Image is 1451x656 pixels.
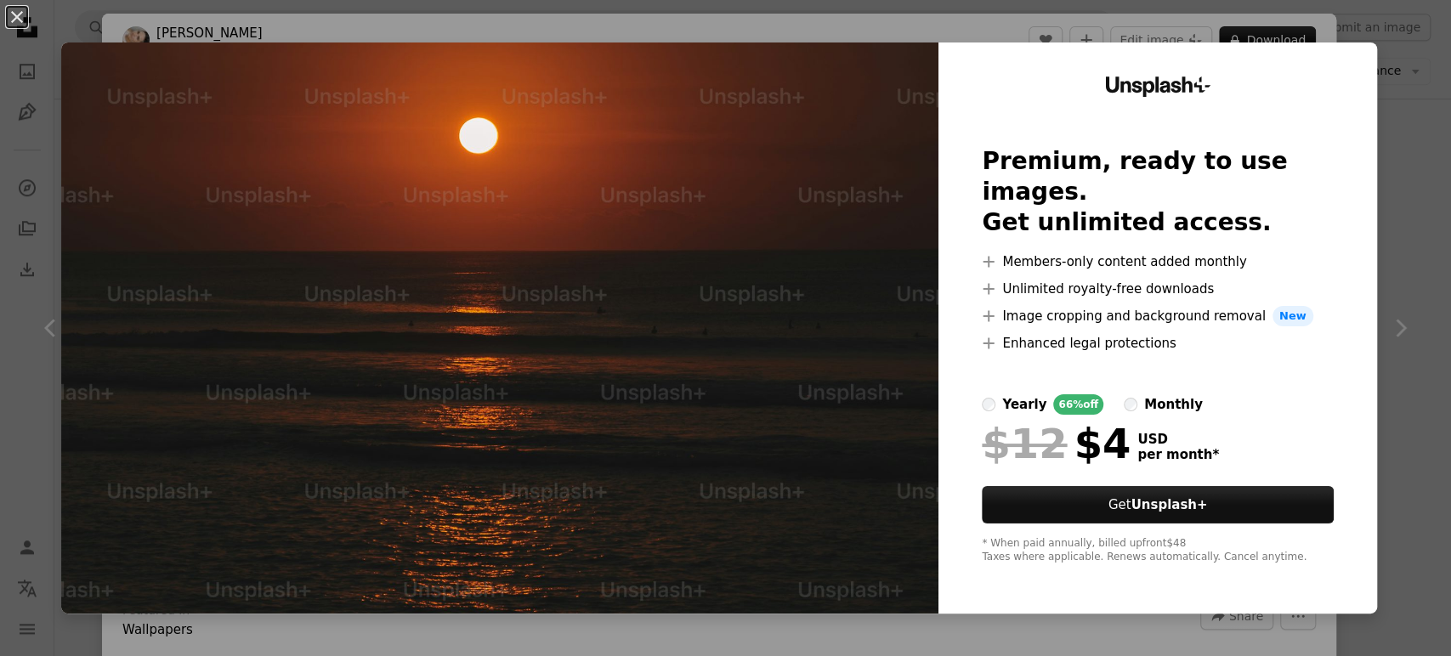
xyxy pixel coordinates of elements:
span: USD [1137,432,1219,447]
button: GetUnsplash+ [982,486,1334,523]
input: yearly66%off [982,398,995,411]
div: monthly [1144,394,1203,415]
h2: Premium, ready to use images. Get unlimited access. [982,146,1334,238]
li: Image cropping and background removal [982,306,1334,326]
div: 66% off [1053,394,1103,415]
div: yearly [1002,394,1046,415]
li: Enhanced legal protections [982,333,1334,353]
span: New [1272,306,1313,326]
li: Members-only content added monthly [982,252,1334,272]
li: Unlimited royalty-free downloads [982,279,1334,299]
div: $4 [982,421,1131,466]
input: monthly [1124,398,1137,411]
span: $12 [982,421,1067,466]
span: per month * [1137,447,1219,462]
div: * When paid annually, billed upfront $48 Taxes where applicable. Renews automatically. Cancel any... [982,537,1334,564]
strong: Unsplash+ [1131,497,1207,512]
